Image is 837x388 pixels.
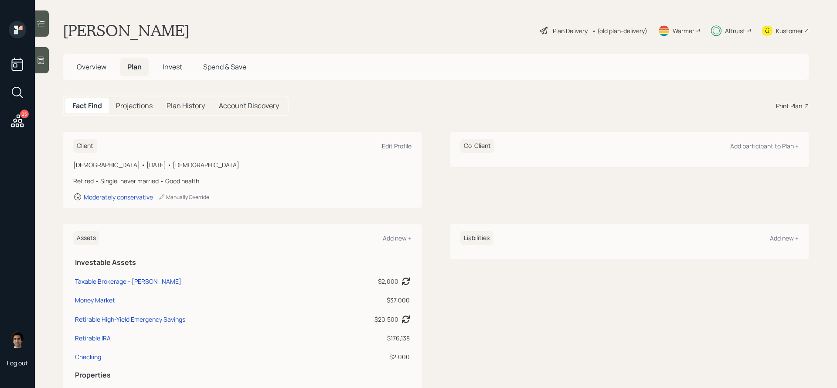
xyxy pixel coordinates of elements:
[75,277,181,286] div: Taxable Brokerage - [PERSON_NAME]
[75,352,101,361] div: Checking
[73,139,97,153] h6: Client
[327,352,410,361] div: $2,000
[75,371,410,379] h5: Properties
[730,142,799,150] div: Add participant to Plan +
[203,62,246,72] span: Spend & Save
[84,193,153,201] div: Moderately conservative
[75,333,111,343] div: Retirable IRA
[770,234,799,242] div: Add new +
[163,62,182,72] span: Invest
[382,142,412,150] div: Edit Profile
[460,231,493,245] h6: Liabilities
[553,26,588,35] div: Plan Delivery
[7,359,28,367] div: Log out
[776,101,802,110] div: Print Plan
[378,277,398,286] div: $2,000
[73,231,99,245] h6: Assets
[673,26,694,35] div: Warmer
[75,295,115,305] div: Money Market
[374,315,398,324] div: $20,500
[460,139,494,153] h6: Co-Client
[72,102,102,110] h5: Fact Find
[77,62,106,72] span: Overview
[592,26,647,35] div: • (old plan-delivery)
[63,21,190,40] h1: [PERSON_NAME]
[9,331,26,348] img: harrison-schaefer-headshot-2.png
[73,160,412,169] div: [DEMOGRAPHIC_DATA] • [DATE] • [DEMOGRAPHIC_DATA]
[167,102,205,110] h5: Plan History
[158,193,209,201] div: Manually Override
[327,333,410,343] div: $176,138
[75,315,185,324] div: Retirable High-Yield Emergency Savings
[725,26,745,35] div: Altruist
[219,102,279,110] h5: Account Discovery
[116,102,153,110] h5: Projections
[327,295,410,305] div: $37,000
[383,234,412,242] div: Add new +
[127,62,142,72] span: Plan
[75,258,410,267] h5: Investable Assets
[73,176,412,185] div: Retired • Single, never married • Good health
[776,26,803,35] div: Kustomer
[20,110,29,118] div: 25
